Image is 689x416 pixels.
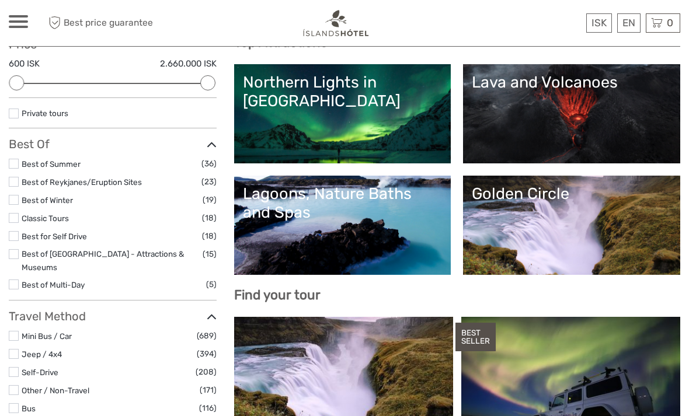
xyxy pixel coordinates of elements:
a: Best for Self Drive [22,232,87,241]
a: Self-Drive [22,368,58,377]
a: Other / Non-Travel [22,386,89,395]
span: (15) [203,247,217,261]
div: Golden Circle [472,184,671,203]
a: Best of Winter [22,195,73,205]
span: (36) [201,157,217,170]
a: Lava and Volcanoes [472,73,671,155]
span: (18) [202,211,217,225]
img: 1298-aa34540a-eaca-4c1b-b063-13e4b802c612_logo_small.png [302,9,370,37]
span: (23) [201,175,217,188]
span: (689) [197,329,217,342]
div: EN [617,13,641,33]
span: (5) [206,278,217,291]
a: Lagoons, Nature Baths and Spas [243,184,443,266]
span: Best price guarantee [46,13,177,33]
span: 0 [665,17,675,29]
a: Northern Lights in [GEOGRAPHIC_DATA] [243,73,443,155]
span: (19) [203,193,217,207]
p: We're away right now. Please check back later! [16,20,132,30]
a: Private tours [22,109,68,118]
h3: Travel Method [9,309,217,323]
a: Best of Summer [22,159,81,169]
a: Classic Tours [22,214,69,223]
h3: Best Of [9,137,217,151]
a: Jeep / 4x4 [22,349,62,359]
button: Open LiveChat chat widget [134,18,148,32]
a: Best of Reykjanes/Eruption Sites [22,177,142,187]
b: Find your tour [234,287,321,303]
div: Northern Lights in [GEOGRAPHIC_DATA] [243,73,443,111]
label: 2.660.000 ISK [160,58,217,70]
a: Best of [GEOGRAPHIC_DATA] - Attractions & Museums [22,249,184,272]
label: 600 ISK [9,58,40,70]
a: Mini Bus / Car [22,331,72,341]
span: (18) [202,229,217,243]
span: (171) [200,383,217,397]
div: Lagoons, Nature Baths and Spas [243,184,443,222]
a: Bus [22,404,36,413]
a: Best of Multi-Day [22,280,85,289]
div: BEST SELLER [455,323,496,352]
div: Lava and Volcanoes [472,73,671,92]
span: (208) [196,365,217,379]
span: (394) [197,347,217,361]
span: ISK [591,17,607,29]
span: (116) [199,401,217,415]
a: Golden Circle [472,184,671,266]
